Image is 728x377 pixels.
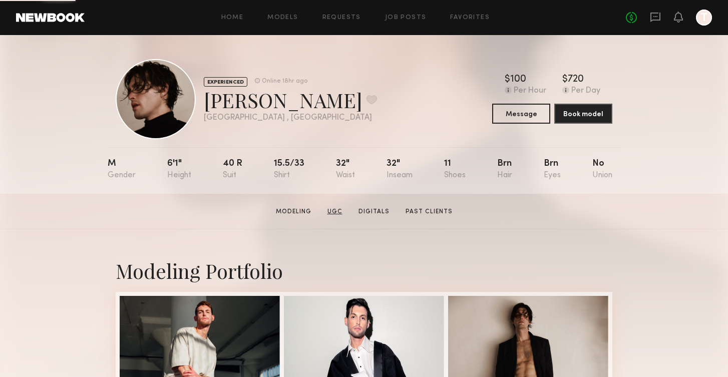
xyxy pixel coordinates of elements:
[514,87,546,96] div: Per Hour
[221,15,244,21] a: Home
[562,75,568,85] div: $
[204,77,247,87] div: EXPERIENCED
[108,159,136,180] div: M
[568,75,584,85] div: 720
[385,15,427,21] a: Job Posts
[544,159,561,180] div: Brn
[450,15,490,21] a: Favorites
[204,114,377,122] div: [GEOGRAPHIC_DATA] , [GEOGRAPHIC_DATA]
[387,159,413,180] div: 32"
[505,75,510,85] div: $
[402,207,457,216] a: Past Clients
[167,159,191,180] div: 6'1"
[223,159,242,180] div: 40 r
[262,78,307,85] div: Online 18hr ago
[510,75,526,85] div: 100
[444,159,466,180] div: 11
[571,87,600,96] div: Per Day
[272,207,315,216] a: Modeling
[116,257,612,284] div: Modeling Portfolio
[354,207,394,216] a: Digitals
[696,10,712,26] a: T
[267,15,298,21] a: Models
[274,159,304,180] div: 15.5/33
[204,87,377,113] div: [PERSON_NAME]
[497,159,512,180] div: Brn
[336,159,355,180] div: 32"
[322,15,361,21] a: Requests
[492,104,550,124] button: Message
[592,159,612,180] div: No
[323,207,346,216] a: UGC
[554,104,612,124] button: Book model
